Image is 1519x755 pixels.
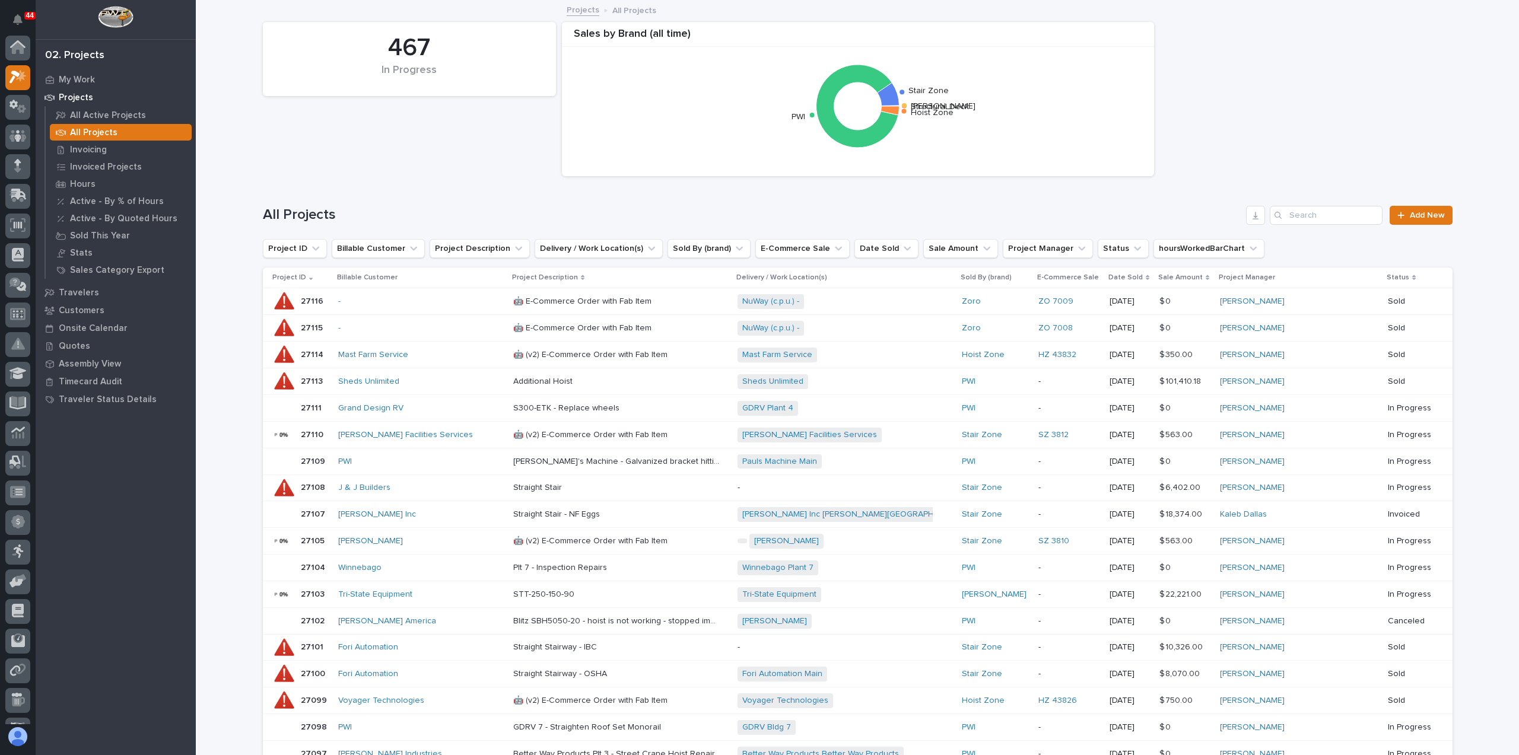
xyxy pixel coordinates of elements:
a: Fori Automation [338,669,398,679]
a: All Projects [46,124,196,141]
a: Stats [46,244,196,261]
a: NuWay (c.p.u.) - [742,323,799,333]
p: Project Description [512,271,578,284]
div: Notifications44 [15,14,30,33]
span: Add New [1410,211,1445,219]
tr: 2710527105 [PERSON_NAME] 🤖 (v2) E-Commerce Order with Fab Item🤖 (v2) E-Commerce Order with Fab It... [263,528,1453,555]
p: Quotes [59,341,90,352]
tr: 2710227102 [PERSON_NAME] America Blitz SBH5050-20 - hoist is not working - stopped immediately on... [263,608,1453,635]
p: 🤖 E-Commerce Order with Fab Item [513,321,654,333]
a: GDRV Bldg 7 [742,722,791,732]
a: Projects [36,88,196,106]
p: 27108 [301,480,328,493]
p: $ 10,326.00 [1159,640,1205,652]
p: Billable Customer [337,271,398,284]
tr: 2710127101 Fori Automation Straight Stairway - IBCStraight Stairway - IBC -Stair Zone -[DATE]$ 10... [263,635,1453,661]
p: $ 0 [1159,560,1173,573]
button: hoursWorkedBarChart [1153,239,1264,258]
p: 27101 [301,640,326,652]
a: [PERSON_NAME] [1220,430,1285,440]
a: PWI [962,616,975,626]
text: Hoist Zone [911,109,954,117]
div: 02. Projects [45,49,104,62]
h1: All Projects [263,206,1242,224]
p: Sold This Year [70,231,130,241]
button: Date Sold [854,239,919,258]
p: In Progress [1388,590,1434,600]
p: Sold [1388,297,1434,307]
a: Hoist Zone [962,350,1005,360]
p: Hours [70,179,96,190]
p: Status [1387,271,1409,284]
button: Notifications [5,7,30,32]
a: Sales Category Export [46,262,196,278]
p: Sold [1388,350,1434,360]
tr: 2710927109 PWI [PERSON_NAME]'s Machine - Galvanized bracket hitting east side end stop[PERSON_NAM... [263,448,1453,475]
p: 27104 [301,560,328,573]
a: ZO 7009 [1038,297,1073,307]
p: GDRV 7 - Straighten Roof Set Monorail [513,720,663,732]
button: Sale Amount [923,239,998,258]
a: Pauls Machine Main [742,457,817,467]
p: Sold [1388,323,1434,333]
tr: 2711527115 - 🤖 E-Commerce Order with Fab Item🤖 E-Commerce Order with Fab Item NuWay (c.p.u.) - Zo... [263,315,1453,342]
p: 27109 [301,454,328,467]
p: - [1038,403,1100,413]
a: NuWay (c.p.u.) - [742,297,799,307]
p: Assembly View [59,359,121,369]
div: Sales by Brand (all time) [562,28,1154,47]
p: [DATE] [1110,722,1150,732]
p: Invoicing [70,145,107,155]
a: Onsite Calendar [36,319,196,337]
a: Invoicing [46,141,196,158]
p: [DATE] [1110,616,1150,626]
p: [DATE] [1110,350,1150,360]
a: [PERSON_NAME] America [338,616,436,626]
tr: 2711427114 Mast Farm Service 🤖 (v2) E-Commerce Order with Fab Item🤖 (v2) E-Commerce Order with Fa... [263,342,1453,368]
tr: 2710327103 Tri-State Equipment STT-250-150-90STT-250-150-90 Tri-State Equipment [PERSON_NAME] -[D... [263,581,1453,608]
button: Status [1098,239,1149,258]
p: 🤖 (v2) E-Commerce Order with Fab Item [513,428,670,440]
text: Stair Zone [908,87,949,95]
button: Sold By (brand) [668,239,751,258]
tr: 2710427104 Winnebago Plt 7 - Inspection RepairsPlt 7 - Inspection Repairs Winnebago Plant 7 PWI -... [263,555,1453,581]
p: - [1038,563,1100,573]
p: Active - By Quoted Hours [70,214,177,224]
a: PWI [338,457,352,467]
p: Sold [1388,377,1434,387]
p: Stats [70,248,93,259]
a: PWI [962,722,975,732]
a: [PERSON_NAME] [1220,722,1285,732]
a: Tri-State Equipment [338,590,412,600]
a: Traveler Status Details [36,390,196,408]
p: [DATE] [1110,403,1150,413]
a: Customers [36,301,196,319]
a: Timecard Audit [36,372,196,390]
p: 27103 [301,587,327,600]
p: - [738,642,945,652]
tr: 2710027100 Fori Automation Straight Stairway - OSHAStraight Stairway - OSHA Fori Automation Main ... [263,661,1453,687]
p: 44 [26,11,34,20]
p: 🤖 (v2) E-Commerce Order with Fab Item [513,348,670,360]
p: $ 18,374.00 [1159,507,1205,520]
a: Assembly View [36,355,196,372]
p: E-Commerce Sale [1037,271,1099,284]
p: $ 22,221.00 [1159,587,1204,600]
a: Sheds Unlimited [742,377,803,387]
a: Voyager Technologies [338,696,424,706]
p: In Progress [1388,457,1434,467]
a: HZ 43826 [1038,696,1077,706]
a: Travelers [36,283,196,301]
p: All Projects [612,3,656,16]
div: Search [1270,206,1383,225]
a: [PERSON_NAME] [1220,616,1285,626]
p: [DATE] [1110,483,1150,493]
p: 27098 [301,720,329,732]
p: $ 0 [1159,614,1173,626]
a: Quotes [36,337,196,355]
a: [PERSON_NAME] [742,616,807,626]
p: In Progress [1388,403,1434,413]
p: - [738,483,945,493]
button: Delivery / Work Location(s) [535,239,663,258]
text: [PERSON_NAME] [911,102,975,110]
